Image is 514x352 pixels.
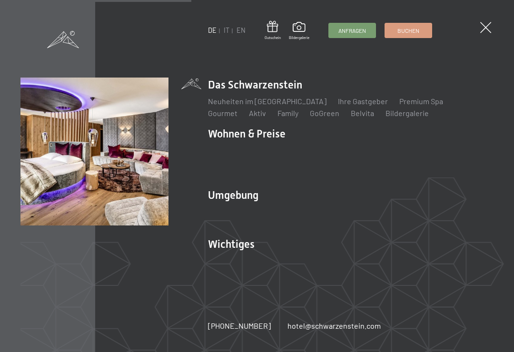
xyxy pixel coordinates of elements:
[208,97,326,106] a: Neuheiten im [GEOGRAPHIC_DATA]
[310,108,339,117] a: GoGreen
[277,108,298,117] a: Family
[265,21,281,40] a: Gutschein
[385,108,429,117] a: Bildergalerie
[265,35,281,40] span: Gutschein
[287,321,381,331] a: hotel@schwarzenstein.com
[289,22,309,40] a: Bildergalerie
[249,108,266,117] a: Aktiv
[385,23,432,38] a: Buchen
[338,27,366,35] span: Anfragen
[208,321,271,331] a: [PHONE_NUMBER]
[329,23,376,38] a: Anfragen
[397,27,419,35] span: Buchen
[237,26,246,34] a: EN
[351,108,374,117] a: Belvita
[289,35,309,40] span: Bildergalerie
[208,108,237,117] a: Gourmet
[224,26,229,34] a: IT
[338,97,388,106] a: Ihre Gastgeber
[208,26,217,34] a: DE
[208,321,271,330] span: [PHONE_NUMBER]
[399,97,443,106] a: Premium Spa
